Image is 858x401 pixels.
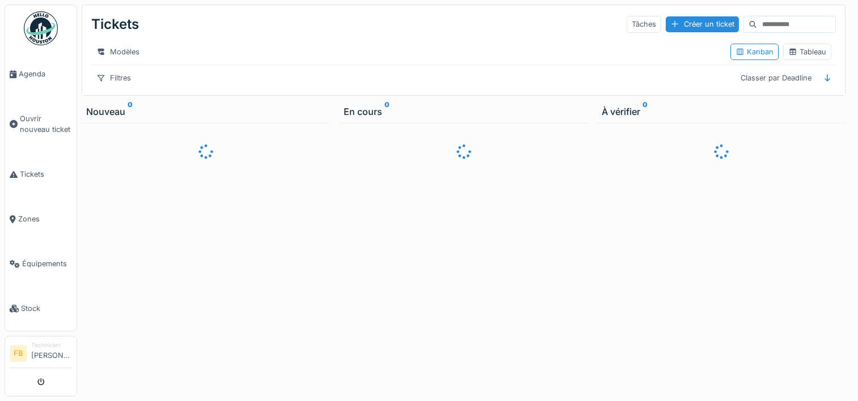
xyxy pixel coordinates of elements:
a: Zones [5,197,77,241]
a: Tickets [5,152,77,197]
div: Nouveau [86,105,326,118]
div: À vérifier [602,105,841,118]
span: Équipements [22,258,72,269]
span: Stock [21,303,72,314]
sup: 0 [643,105,648,118]
li: FB [10,345,27,362]
a: Agenda [5,52,77,96]
img: Badge_color-CXgf-gQk.svg [24,11,58,45]
div: Kanban [736,46,774,57]
div: En cours [344,105,583,118]
a: Ouvrir nouveau ticket [5,96,77,152]
span: Agenda [19,69,72,79]
div: Classer par Deadline [736,70,817,86]
div: Tableau [788,46,826,57]
div: Créer un ticket [666,16,739,32]
div: Tickets [91,10,139,39]
div: Filtres [91,70,136,86]
a: Stock [5,286,77,331]
li: [PERSON_NAME] [31,341,72,365]
span: Tickets [20,169,72,180]
div: Technicien [31,341,72,349]
span: Zones [18,214,72,224]
sup: 0 [384,105,390,118]
a: FB Technicien[PERSON_NAME] [10,341,72,368]
sup: 0 [128,105,133,118]
a: Équipements [5,241,77,286]
div: Tâches [627,16,661,32]
div: Modèles [91,44,145,60]
span: Ouvrir nouveau ticket [20,113,72,135]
